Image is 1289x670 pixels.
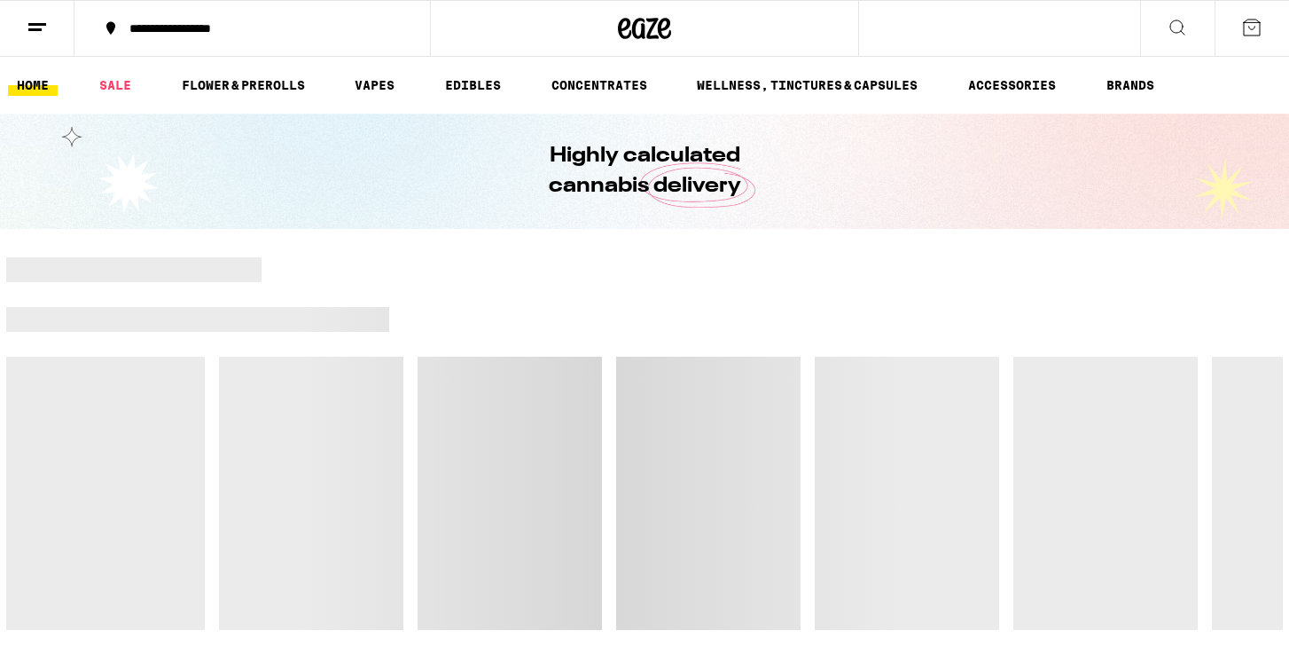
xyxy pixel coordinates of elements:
a: BRANDS [1098,75,1163,96]
a: WELLNESS, TINCTURES & CAPSULES [688,75,926,96]
h1: Highly calculated cannabis delivery [498,141,791,201]
a: FLOWER & PREROLLS [173,75,314,96]
a: SALE [90,75,140,96]
a: VAPES [346,75,403,96]
a: CONCENTRATES [543,75,656,96]
a: ACCESSORIES [959,75,1065,96]
a: EDIBLES [436,75,510,96]
a: HOME [8,75,58,96]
